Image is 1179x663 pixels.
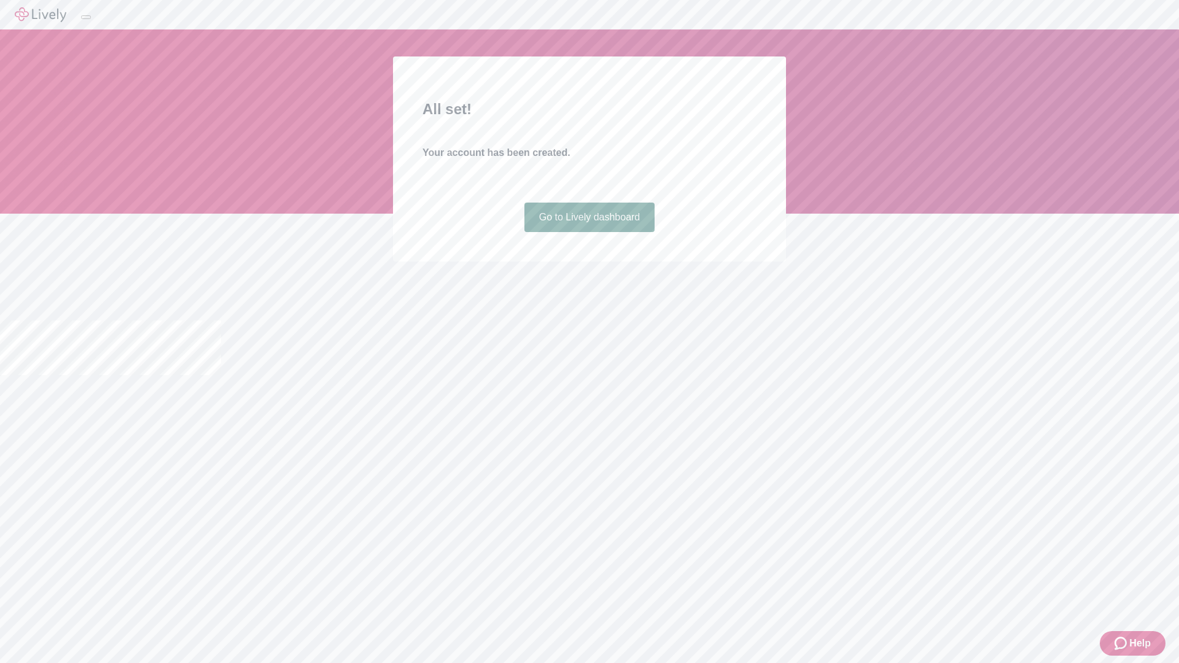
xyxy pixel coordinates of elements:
[1129,636,1151,651] span: Help
[524,203,655,232] a: Go to Lively dashboard
[1100,631,1165,656] button: Zendesk support iconHelp
[15,7,66,22] img: Lively
[81,15,91,19] button: Log out
[1115,636,1129,651] svg: Zendesk support icon
[422,145,757,160] h4: Your account has been created.
[422,98,757,120] h2: All set!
